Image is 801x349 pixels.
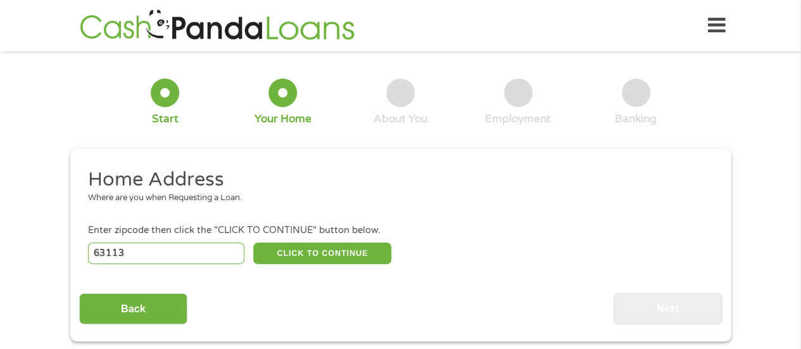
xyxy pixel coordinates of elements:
[255,112,312,126] div: Your Home
[88,224,712,238] div: Enter zipcode then click the "CLICK TO CONTINUE" button below.
[79,293,187,324] input: Back
[88,243,244,264] input: Enter Zipcode (e.g 01510)
[485,112,551,126] div: Employment
[76,8,358,44] img: GetLoanNow Logo
[152,112,179,126] div: Start
[88,167,703,193] h2: Home Address
[374,112,427,126] div: About You
[614,293,722,324] input: Next
[88,192,703,205] div: Where are you when Requesting a Loan.
[615,112,657,126] div: Banking
[253,243,391,264] button: CLICK TO CONTINUE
